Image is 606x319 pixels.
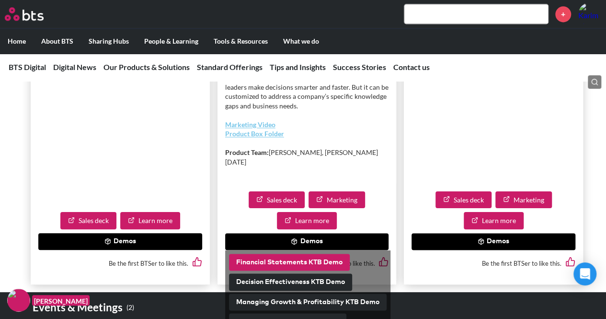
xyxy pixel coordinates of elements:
label: What we do [275,29,327,54]
a: Learn more [464,212,524,229]
button: Demos [225,233,389,250]
strong: Product Team: [225,148,269,156]
p: [PERSON_NAME], [PERSON_NAME][DATE] [225,148,389,166]
a: Standard Offerings [197,62,263,71]
a: Tips and Insights [270,62,326,71]
a: Digital News [53,62,96,71]
figcaption: [PERSON_NAME] [32,295,90,306]
a: Learn more [277,212,337,229]
a: Sales deck [249,191,305,209]
label: About BTS [34,29,81,54]
div: Open Intercom Messenger [573,262,596,285]
a: Our Products & Solutions [103,62,190,71]
button: Decision Effectiveness KTB Demo [229,273,352,291]
a: Sales deck [435,191,492,209]
a: Marketing [309,191,365,209]
a: Marketing Video [225,120,275,129]
a: Profile [578,2,601,25]
div: Be the first BTSer to like this. [38,250,202,276]
label: Tools & Resources [206,29,275,54]
a: Product Box Folder [225,130,284,138]
a: + [555,6,571,22]
a: Marketing [495,191,552,209]
img: F [7,289,30,312]
button: Financial Statements KTB Demo [229,254,350,271]
small: ( 2 ) [126,301,134,314]
label: Sharing Hubs [81,29,137,54]
button: Demos [38,233,202,250]
img: BTS Logo [5,7,44,21]
a: Contact us [393,62,430,71]
button: Demos [412,233,575,250]
div: Be the first BTSer to like this. [412,250,575,276]
button: Managing Growth & Profitability KTB Demo [229,294,387,311]
label: People & Learning [137,29,206,54]
a: Learn more [120,212,180,229]
a: Go home [5,7,61,21]
a: Sales deck [60,212,116,229]
a: Success Stories [333,62,386,71]
img: Karim El Asmar [578,2,601,25]
a: BTS Digital [9,62,46,71]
